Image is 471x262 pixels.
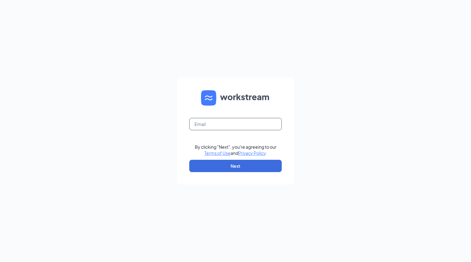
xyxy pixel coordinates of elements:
[189,160,282,172] button: Next
[201,90,270,106] img: WS logo and Workstream text
[204,150,231,156] a: Terms of Use
[195,144,276,156] div: By clicking "Next", you're agreeing to our and .
[238,150,266,156] a: Privacy Policy
[189,118,282,130] input: Email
